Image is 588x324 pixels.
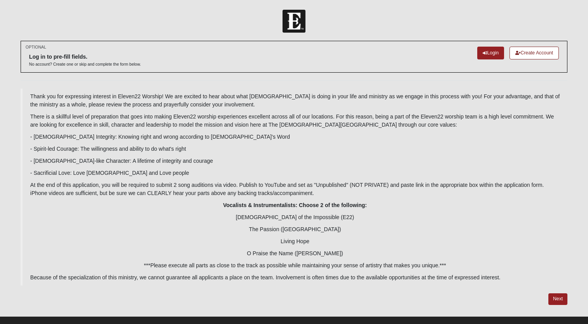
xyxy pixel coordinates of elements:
a: Next [548,293,567,305]
p: No account? Create one or skip and complete the form below. [29,61,141,67]
p: O Praise the Name ([PERSON_NAME]) [30,249,560,258]
h6: Log in to pre-fill fields. [29,54,141,60]
p: - [DEMOGRAPHIC_DATA]-like Character: A lifetime of integrity and courage [30,157,560,165]
p: Because of the specialization of this ministry, we cannot guarantee all applicants a place on the... [30,273,560,282]
span: ***Please execute all parts as close to the track as possible while maintaining your sense of art... [144,262,446,268]
img: Church of Eleven22 Logo [283,10,305,33]
p: The Passion ([GEOGRAPHIC_DATA]) [30,225,560,233]
p: - Sacrificial Love: Love [DEMOGRAPHIC_DATA] and Love people [30,169,560,177]
p: Living Hope [30,237,560,246]
a: Login [477,47,504,59]
p: [DEMOGRAPHIC_DATA] of the Impossible (E22) [30,213,560,221]
p: Thank you for expressing interest in Eleven22 Worship! We are excited to hear about what [DEMOGRA... [30,92,560,109]
p: - Spirit-led Courage: The willingness and ability to do what's right [30,145,560,153]
small: OPTIONAL [26,44,46,50]
a: Create Account [509,47,559,59]
p: At the end of this application, you will be required to submit 2 song auditions via video. Publis... [30,181,560,197]
p: There is a skillful level of preparation that goes into making Eleven22 worship experiences excel... [30,113,560,129]
p: - [DEMOGRAPHIC_DATA] Integrity: Knowing right and wrong according to [DEMOGRAPHIC_DATA]'s Word [30,133,560,141]
b: Vocalists & Instrumentalists: Choose 2 of the following: [223,202,367,208]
